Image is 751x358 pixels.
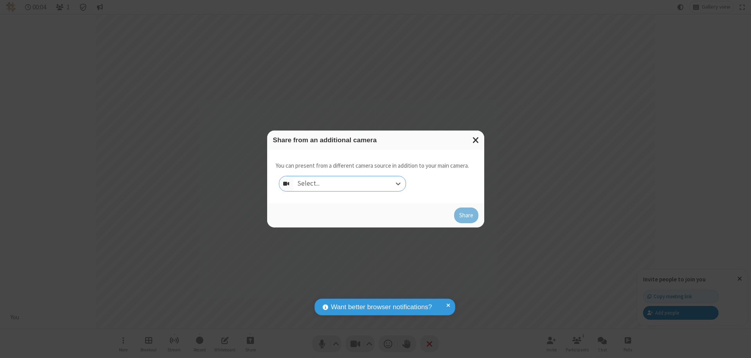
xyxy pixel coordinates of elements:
button: Share [454,208,478,223]
button: Close modal [468,131,484,150]
div: Select... [297,179,325,189]
span: Want better browser notifications? [331,302,432,312]
h3: Share from an additional camera [273,136,478,144]
p: You can present from a different camera source in addition to your main camera. [276,161,469,170]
